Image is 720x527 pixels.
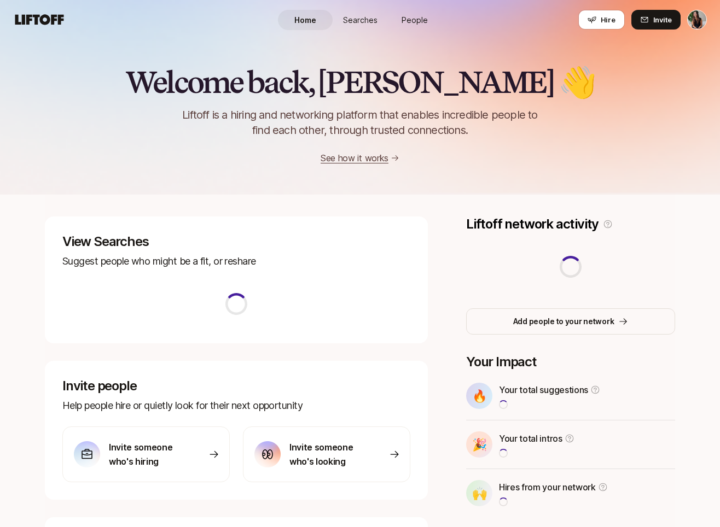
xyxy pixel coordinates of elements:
[62,254,410,269] p: Suggest people who might be a fit, or reshare
[289,440,366,469] p: Invite someone who's looking
[601,14,616,25] span: Hire
[466,308,675,335] button: Add people to your network
[109,440,185,469] p: Invite someone who's hiring
[513,315,614,328] p: Add people to your network
[62,398,410,413] p: Help people hire or quietly look for their next opportunity
[62,378,410,394] p: Invite people
[125,66,594,98] h2: Welcome back, [PERSON_NAME] 👋
[321,153,388,163] a: See how it works
[499,383,588,397] p: Your total suggestions
[466,216,599,232] p: Liftoff network activity
[333,10,387,30] a: Searches
[62,234,410,249] p: View Searches
[578,10,625,30] button: Hire
[499,431,562,446] p: Your total intros
[402,14,428,26] span: People
[687,10,707,30] button: Ciara Cornette
[343,14,378,26] span: Searches
[466,431,492,458] div: 🎉
[466,383,492,409] div: 🔥
[499,480,596,494] p: Hires from your network
[294,14,316,26] span: Home
[631,10,681,30] button: Invite
[653,14,672,25] span: Invite
[466,480,492,506] div: 🙌
[688,10,706,29] img: Ciara Cornette
[278,10,333,30] a: Home
[466,354,675,370] p: Your Impact
[387,10,442,30] a: People
[164,107,556,138] p: Liftoff is a hiring and networking platform that enables incredible people to find each other, th...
